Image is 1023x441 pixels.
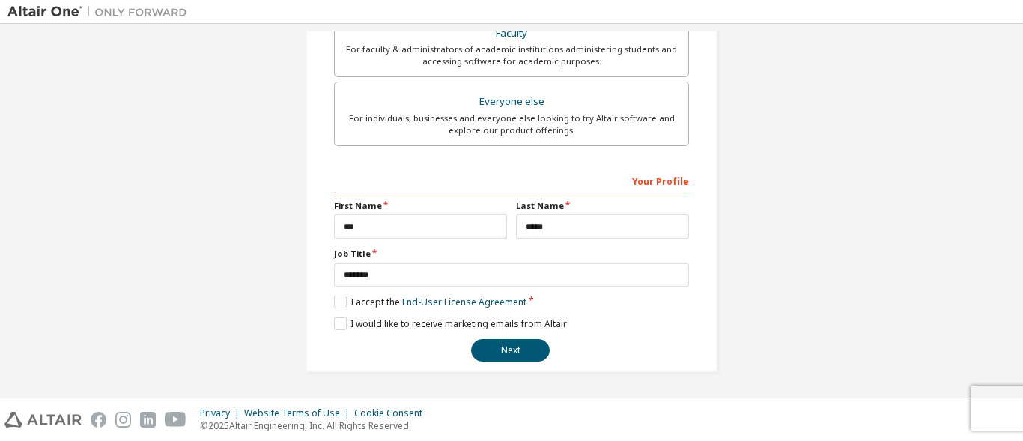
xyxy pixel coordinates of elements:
[244,407,354,419] div: Website Terms of Use
[334,168,689,192] div: Your Profile
[334,296,526,308] label: I accept the
[344,112,679,136] div: For individuals, businesses and everyone else looking to try Altair software and explore our prod...
[354,407,431,419] div: Cookie Consent
[471,339,550,362] button: Next
[402,296,526,308] a: End-User License Agreement
[165,412,186,428] img: youtube.svg
[334,200,507,212] label: First Name
[516,200,689,212] label: Last Name
[344,23,679,44] div: Faculty
[7,4,195,19] img: Altair One
[200,407,244,419] div: Privacy
[334,317,567,330] label: I would like to receive marketing emails from Altair
[334,248,689,260] label: Job Title
[115,412,131,428] img: instagram.svg
[140,412,156,428] img: linkedin.svg
[200,419,431,432] p: © 2025 Altair Engineering, Inc. All Rights Reserved.
[344,91,679,112] div: Everyone else
[344,43,679,67] div: For faculty & administrators of academic institutions administering students and accessing softwa...
[4,412,82,428] img: altair_logo.svg
[91,412,106,428] img: facebook.svg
